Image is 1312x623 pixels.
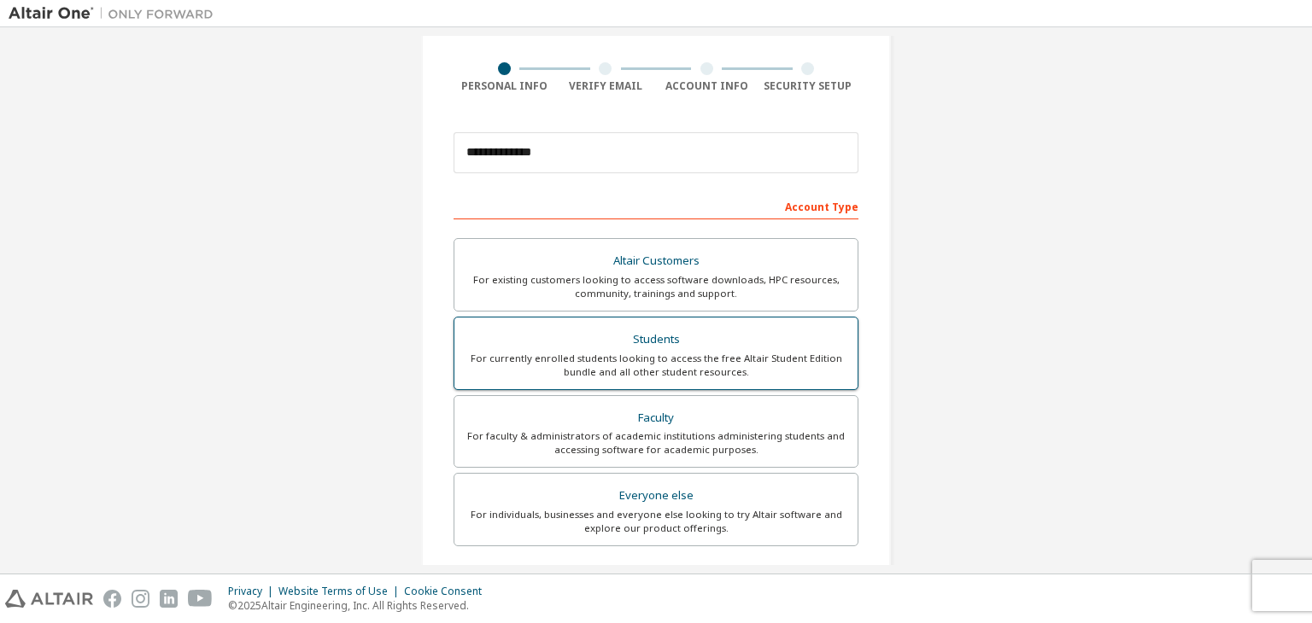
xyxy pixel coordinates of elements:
[465,429,847,457] div: For faculty & administrators of academic institutions administering students and accessing softwa...
[188,590,213,608] img: youtube.svg
[228,598,492,613] p: © 2025 Altair Engineering, Inc. All Rights Reserved.
[278,585,404,598] div: Website Terms of Use
[9,5,222,22] img: Altair One
[465,484,847,508] div: Everyone else
[132,590,149,608] img: instagram.svg
[465,406,847,430] div: Faculty
[465,508,847,535] div: For individuals, businesses and everyone else looking to try Altair software and explore our prod...
[454,192,858,219] div: Account Type
[465,273,847,300] div: For existing customers looking to access software downloads, HPC resources, community, trainings ...
[656,79,758,93] div: Account Info
[555,79,657,93] div: Verify Email
[465,352,847,379] div: For currently enrolled students looking to access the free Altair Student Edition bundle and all ...
[465,249,847,273] div: Altair Customers
[454,79,555,93] div: Personal Info
[228,585,278,598] div: Privacy
[103,590,121,608] img: facebook.svg
[404,585,492,598] div: Cookie Consent
[160,590,178,608] img: linkedin.svg
[758,79,859,93] div: Security Setup
[465,328,847,352] div: Students
[5,590,93,608] img: altair_logo.svg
